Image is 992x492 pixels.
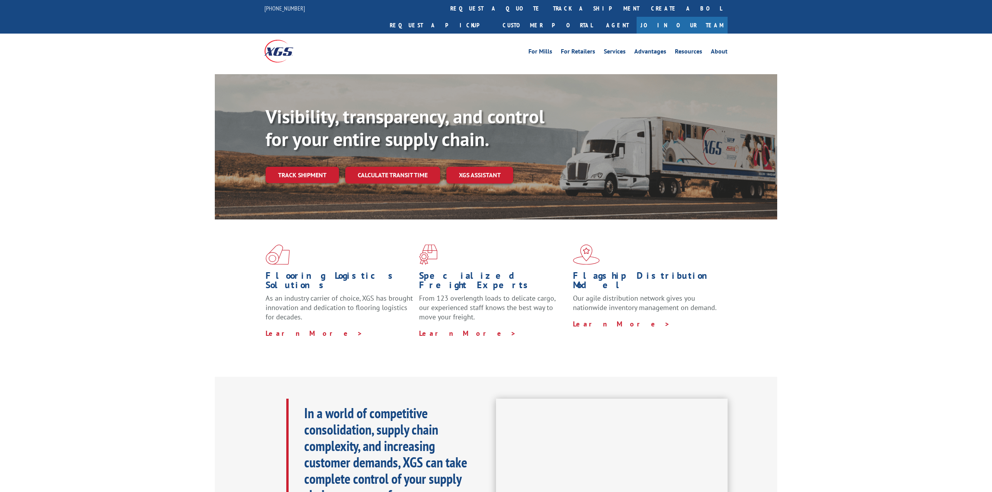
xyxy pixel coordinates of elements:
a: XGS ASSISTANT [446,167,513,184]
p: From 123 overlength loads to delicate cargo, our experienced staff knows the best way to move you... [419,294,567,328]
h1: Flagship Distribution Model [573,271,721,294]
a: Track shipment [266,167,339,183]
img: xgs-icon-total-supply-chain-intelligence-red [266,244,290,265]
a: Learn More > [573,319,670,328]
a: Agent [598,17,637,34]
a: Learn More > [419,329,516,338]
h1: Flooring Logistics Solutions [266,271,413,294]
a: Advantages [634,48,666,57]
a: [PHONE_NUMBER] [264,4,305,12]
b: Visibility, transparency, and control for your entire supply chain. [266,104,544,151]
img: xgs-icon-flagship-distribution-model-red [573,244,600,265]
span: Our agile distribution network gives you nationwide inventory management on demand. [573,294,717,312]
a: Services [604,48,626,57]
img: xgs-icon-focused-on-flooring-red [419,244,437,265]
a: Customer Portal [497,17,598,34]
a: About [711,48,728,57]
h1: Specialized Freight Experts [419,271,567,294]
span: As an industry carrier of choice, XGS has brought innovation and dedication to flooring logistics... [266,294,413,321]
a: Resources [675,48,702,57]
a: Join Our Team [637,17,728,34]
a: Request a pickup [384,17,497,34]
a: Calculate transit time [345,167,440,184]
a: Learn More > [266,329,363,338]
a: For Mills [528,48,552,57]
a: For Retailers [561,48,595,57]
